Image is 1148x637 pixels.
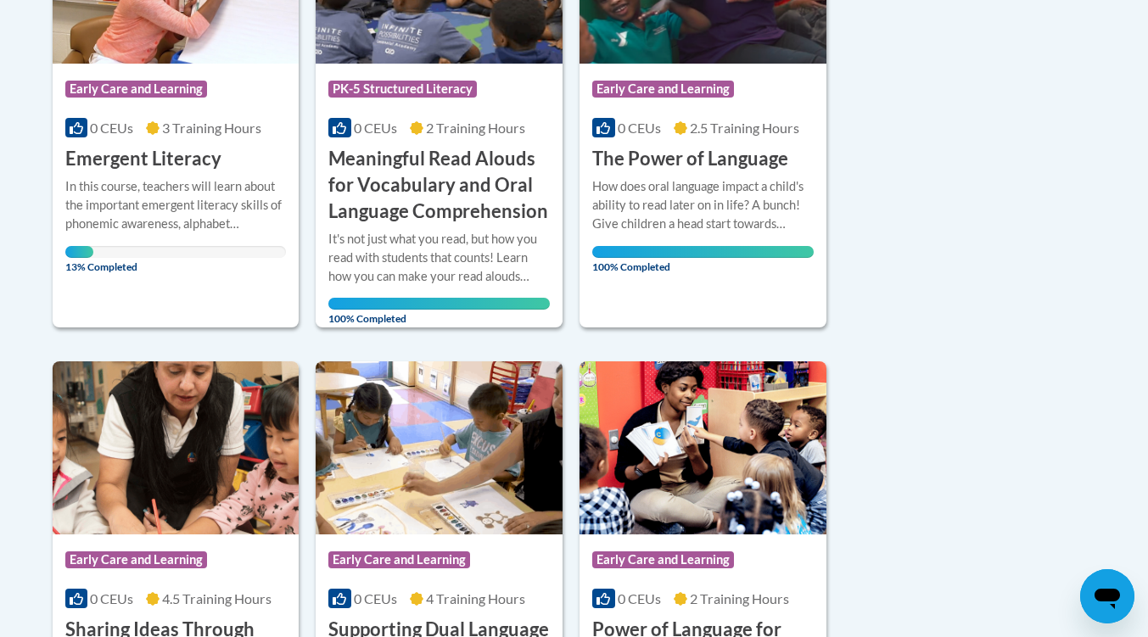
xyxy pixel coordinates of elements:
[592,551,734,568] span: Early Care and Learning
[328,551,470,568] span: Early Care and Learning
[592,177,814,233] div: How does oral language impact a child's ability to read later on in life? A bunch! Give children ...
[690,120,799,136] span: 2.5 Training Hours
[328,146,550,224] h3: Meaningful Read Alouds for Vocabulary and Oral Language Comprehension
[65,146,221,172] h3: Emergent Literacy
[592,246,814,258] div: Your progress
[618,120,661,136] span: 0 CEUs
[328,298,550,325] span: 100% Completed
[162,120,261,136] span: 3 Training Hours
[65,246,94,258] div: Your progress
[690,590,789,606] span: 2 Training Hours
[316,361,563,534] img: Course Logo
[592,246,814,273] span: 100% Completed
[354,590,397,606] span: 0 CEUs
[65,246,94,273] span: 13% Completed
[426,120,525,136] span: 2 Training Hours
[592,146,788,172] h3: The Power of Language
[162,590,272,606] span: 4.5 Training Hours
[65,177,287,233] div: In this course, teachers will learn about the important emergent literacy skills of phonemic awar...
[90,120,133,136] span: 0 CEUs
[328,81,477,98] span: PK-5 Structured Literacy
[65,551,207,568] span: Early Care and Learning
[354,120,397,136] span: 0 CEUs
[328,298,550,310] div: Your progress
[328,230,550,286] div: It's not just what you read, but how you read with students that counts! Learn how you can make y...
[580,361,826,534] img: Course Logo
[592,81,734,98] span: Early Care and Learning
[90,590,133,606] span: 0 CEUs
[65,81,207,98] span: Early Care and Learning
[53,361,300,534] img: Course Logo
[1080,569,1134,623] iframe: Button to launch messaging window
[426,590,525,606] span: 4 Training Hours
[618,590,661,606] span: 0 CEUs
